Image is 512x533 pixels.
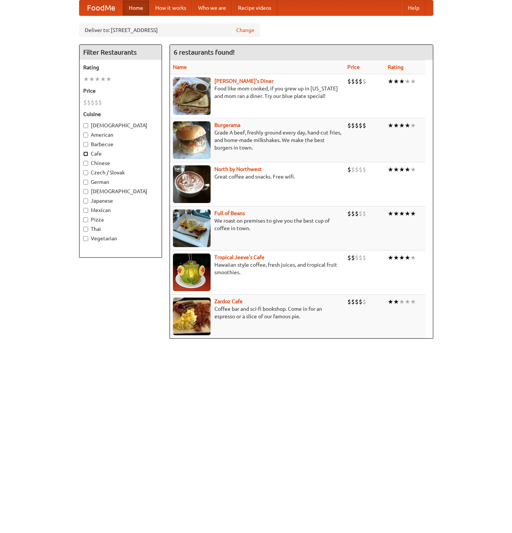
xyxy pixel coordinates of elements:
[83,64,158,71] h5: Rating
[347,298,351,306] li: $
[83,236,88,241] input: Vegetarian
[83,235,158,242] label: Vegetarian
[173,64,187,70] a: Name
[214,210,245,216] a: Full of Beans
[83,206,158,214] label: Mexican
[388,209,393,218] li: ★
[351,298,355,306] li: $
[362,209,366,218] li: $
[79,23,260,37] div: Deliver to: [STREET_ADDRESS]
[399,165,405,174] li: ★
[83,87,158,95] h5: Price
[83,189,88,194] input: [DEMOGRAPHIC_DATA]
[95,75,100,83] li: ★
[100,75,106,83] li: ★
[173,165,211,203] img: north.jpg
[351,121,355,130] li: $
[83,178,158,186] label: German
[83,159,158,167] label: Chinese
[399,209,405,218] li: ★
[83,188,158,195] label: [DEMOGRAPHIC_DATA]
[405,77,410,86] li: ★
[83,150,158,157] label: Cafe
[362,254,366,262] li: $
[95,98,98,107] li: $
[393,298,399,306] li: ★
[214,166,262,172] b: North by Northwest
[173,121,211,159] img: burgerama.jpg
[173,85,341,100] p: Food like mom cooked, if you grew up in [US_STATE] and mom ran a diner. Try our blue plate special!
[173,254,211,291] img: jeeves.jpg
[405,298,410,306] li: ★
[399,121,405,130] li: ★
[405,254,410,262] li: ★
[89,75,95,83] li: ★
[347,165,351,174] li: $
[174,49,235,56] ng-pluralize: 6 restaurants found!
[355,209,359,218] li: $
[83,169,158,176] label: Czech / Slovak
[355,254,359,262] li: $
[388,254,393,262] li: ★
[410,165,416,174] li: ★
[362,77,366,86] li: $
[405,165,410,174] li: ★
[410,254,416,262] li: ★
[351,209,355,218] li: $
[192,0,232,15] a: Who we are
[83,151,88,156] input: Cafe
[83,197,158,205] label: Japanese
[399,254,405,262] li: ★
[388,165,393,174] li: ★
[410,209,416,218] li: ★
[83,133,88,137] input: American
[347,121,351,130] li: $
[83,225,158,233] label: Thai
[362,165,366,174] li: $
[402,0,425,15] a: Help
[359,165,362,174] li: $
[388,64,403,70] a: Rating
[393,77,399,86] li: ★
[83,141,158,148] label: Barbecue
[362,121,366,130] li: $
[388,121,393,130] li: ★
[405,121,410,130] li: ★
[83,208,88,213] input: Mexican
[83,161,88,166] input: Chinese
[173,129,341,151] p: Grade A beef, freshly ground every day, hand-cut fries, and home-made milkshakes. We make the bes...
[214,298,243,304] a: Zardoz Cafe
[173,305,341,320] p: Coffee bar and sci-fi bookshop. Come in for an espresso or a slice of our famous pie.
[79,0,123,15] a: FoodMe
[362,298,366,306] li: $
[98,98,102,107] li: $
[149,0,192,15] a: How it works
[214,78,274,84] a: [PERSON_NAME]'s Diner
[173,217,341,232] p: We roast on premises to give you the best cup of coffee in town.
[214,254,264,260] a: Tropical Jeeve's Cafe
[83,131,158,139] label: American
[83,122,158,129] label: [DEMOGRAPHIC_DATA]
[393,209,399,218] li: ★
[405,209,410,218] li: ★
[410,77,416,86] li: ★
[173,209,211,247] img: beans.jpg
[359,209,362,218] li: $
[83,110,158,118] h5: Cuisine
[83,142,88,147] input: Barbecue
[173,261,341,276] p: Hawaiian style coffee, fresh juices, and tropical fruit smoothies.
[173,77,211,115] img: sallys.jpg
[359,121,362,130] li: $
[359,254,362,262] li: $
[393,121,399,130] li: ★
[106,75,112,83] li: ★
[355,165,359,174] li: $
[393,254,399,262] li: ★
[393,165,399,174] li: ★
[410,298,416,306] li: ★
[351,165,355,174] li: $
